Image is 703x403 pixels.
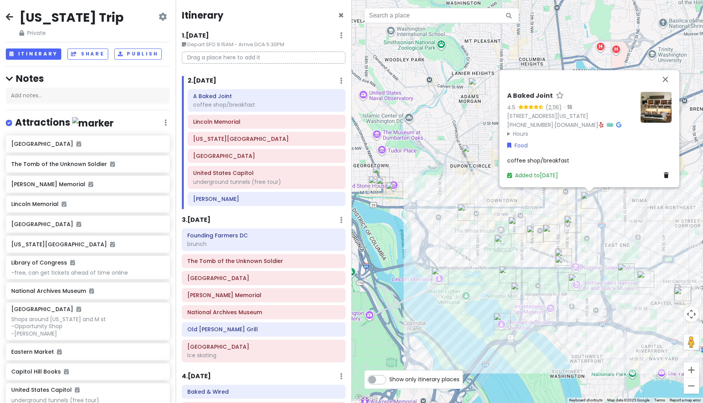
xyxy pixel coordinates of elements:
div: Lincoln Memorial [432,267,449,284]
a: Food [507,141,528,149]
h6: Founding Farmers DC [187,232,340,239]
i: Added to itinerary [89,288,94,294]
div: Ford's Theatre [543,225,560,242]
button: Zoom in [684,362,699,378]
h6: Eastern Market [11,348,164,355]
div: National Archives Museum [555,249,572,266]
summary: Hours [507,129,634,138]
span: Close itinerary [338,9,344,22]
h6: Smithsonian National Air and Space Museum [193,152,340,159]
i: Added to itinerary [64,369,69,374]
div: Add notes... [6,88,170,104]
div: DC Holiday Market at Dupont Circle [462,145,479,162]
span: Show only itinerary places [389,375,459,384]
div: Georgetown [376,177,393,194]
i: Added to itinerary [88,182,93,187]
h6: [GEOGRAPHIC_DATA] [11,221,164,228]
button: Itinerary [6,48,61,60]
div: Ice skating [187,352,340,359]
button: Share [67,48,108,60]
div: Thomas Jefferson Memorial [494,313,511,330]
i: Added to itinerary [62,201,66,207]
a: [STREET_ADDRESS][US_STATE] [507,112,588,119]
div: coffee shop/breakfast [193,101,340,108]
h4: Notes [6,73,170,85]
small: Depart SFO 9:15AM - Arrive DCA 5:30PM [182,41,345,48]
h6: A Baked Joint [507,92,553,100]
a: Report a map error [670,398,701,402]
div: Eastern Market [674,284,691,301]
div: · [562,104,572,111]
span: Private [19,29,124,37]
div: Arlington National Cemetery [339,339,356,356]
div: Capital One Arena [564,216,581,233]
div: Library of Congress [637,271,654,288]
h6: United States Capitol [11,386,79,393]
div: Warner Theatre [527,225,544,242]
button: Publish [114,48,162,60]
h6: Capitol Hill Books [11,368,164,375]
span: Map data ©2025 Google [607,398,649,402]
i: Added to itinerary [76,306,81,312]
div: Washington National Cathedral [339,28,356,45]
h6: A Baked Joint [193,93,340,100]
a: [PHONE_NUMBER] [507,121,553,128]
h6: National Archives Museum [187,309,340,316]
h6: Logan Tavern [193,195,340,202]
i: Added to itinerary [110,161,115,167]
h4: Itinerary [182,9,223,21]
p: Drag a place here to add it [182,52,345,64]
i: Added to itinerary [57,349,62,355]
button: Close [656,70,675,88]
h6: The Tomb of the Unknown Soldier [11,161,164,168]
h6: [US_STATE][GEOGRAPHIC_DATA] [11,241,164,248]
i: Google Maps [616,122,621,127]
h6: Library of Congress [11,259,75,266]
i: Added to itinerary [110,242,115,247]
h2: [US_STATE] Trip [19,9,124,26]
h6: Baked & Wired [187,388,340,395]
button: Zoom out [684,378,699,394]
h6: 3 . [DATE] [182,216,211,224]
div: brunch [187,240,340,247]
div: National Gallery of Art Sculpture Garden Ice Rink [555,256,572,273]
h6: Lincoln Memorial [11,201,164,208]
i: Added to itinerary [76,141,81,147]
h6: The Tomb of the Unknown Soldier [187,258,340,265]
div: United States Capitol [618,263,635,280]
div: -free, can get tickets ahead of time online [11,269,164,276]
i: Added to itinerary [76,221,81,227]
h4: Attractions [15,116,114,129]
a: [DOMAIN_NAME] [554,121,598,128]
a: Star place [556,92,564,100]
h6: National Archives Museum [11,287,164,294]
div: A Baked Joint [581,192,598,209]
div: United States Holocaust Memorial Museum [511,282,528,299]
img: Google [354,393,379,403]
h6: United States Capitol [193,170,340,176]
div: underground tunnels (free tour) [193,178,340,185]
a: Open this area in Google Maps (opens a new window) [354,393,379,403]
h6: Washington Monument [193,135,340,142]
div: Washington Monument [499,266,516,283]
div: Tryst [468,78,485,95]
div: Olfactory NYC [368,176,385,193]
h6: [PERSON_NAME] Memorial [11,181,164,188]
h6: Arlington National Cemetery [187,275,340,282]
div: Martin's Tavern [373,166,390,183]
img: Picture of the place [641,92,672,123]
span: coffee shop/breakfast [507,156,569,164]
div: National Christmas Tree [494,235,511,252]
i: Added to itinerary [70,260,75,265]
h6: 2 . [DATE] [188,77,216,85]
button: Drag Pegman onto the map to open Street View [684,334,699,350]
div: · · [507,92,634,138]
div: Shops around [US_STATE] and M st -Opportunity Shop -[PERSON_NAME] [11,316,164,337]
h6: Thomas Jefferson Memorial [187,292,340,299]
a: Terms (opens in new tab) [654,398,665,402]
h6: National Gallery of Art Sculpture Garden Ice Rink [187,343,340,350]
div: Old Ebbitt Grill [508,217,525,234]
button: Map camera controls [684,306,699,322]
button: Keyboard shortcuts [569,398,603,403]
div: Capitol Hill Books [674,287,691,304]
